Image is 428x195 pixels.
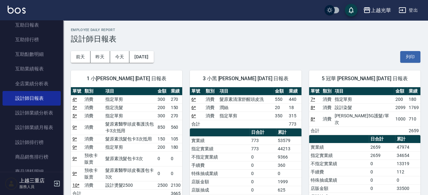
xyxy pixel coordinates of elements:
[83,87,104,95] th: 類別
[407,127,420,135] td: 2659
[3,62,61,76] a: 互助業績報表
[204,103,218,112] td: 消費
[371,6,391,14] div: 上越光華
[204,95,218,103] td: 消費
[273,112,287,120] td: 350
[83,166,104,181] td: 預收卡販賣
[287,103,301,112] td: 18
[104,87,156,95] th: 項目
[309,87,321,95] th: 單號
[250,153,276,161] td: 0
[317,75,413,82] span: 5 冠華 [PERSON_NAME] [DATE] 日報表
[169,166,183,181] td: 0
[276,186,301,194] td: 625
[250,136,276,145] td: 773
[83,151,104,166] td: 預收卡販賣
[218,87,273,95] th: 項目
[190,87,301,128] table: a dense table
[3,120,61,135] a: 設計師業績月報表
[333,95,394,103] td: 指定單剪
[273,95,287,103] td: 550
[218,95,273,103] td: 髮原素清潔舒醒頭皮洗
[394,87,407,95] th: 金額
[369,143,395,151] td: 2659
[169,87,183,95] th: 業績
[104,103,156,112] td: 指定洗髮
[169,95,183,103] td: 270
[104,135,156,143] td: 髮原素洗髮包卡3次抵用
[395,135,420,143] th: 累計
[104,151,156,166] td: 髮原素洗髮包卡3次
[83,120,104,135] td: 消費
[287,120,301,128] td: 773
[3,91,61,106] a: 設計師日報表
[156,166,169,181] td: 0
[169,151,183,166] td: 0
[104,143,156,151] td: 指定單剪
[156,151,169,166] td: 0
[333,103,394,112] td: 設計染髮
[83,181,104,189] td: 消費
[287,87,301,95] th: 業績
[156,112,169,120] td: 300
[8,6,26,14] img: Logo
[394,112,407,127] td: 1000
[156,143,169,151] td: 200
[309,151,369,159] td: 指定實業績
[90,51,110,63] button: 昨天
[204,112,218,120] td: 消費
[190,87,204,95] th: 單號
[71,87,83,95] th: 單號
[395,176,420,184] td: 0
[273,87,287,95] th: 金額
[83,112,104,120] td: 消費
[333,87,394,95] th: 項目
[204,87,218,95] th: 類別
[369,151,395,159] td: 2659
[276,136,301,145] td: 53579
[169,143,183,151] td: 180
[78,75,175,82] span: 1 小[PERSON_NAME] [DATE] 日報表
[190,178,250,186] td: 店販金額
[104,95,156,103] td: 指定單剪
[395,184,420,192] td: 33500
[19,184,52,190] p: 服務人員
[407,95,420,103] td: 180
[309,127,321,135] td: 合計
[369,184,395,192] td: 0
[83,135,104,143] td: 消費
[309,176,369,184] td: 特殊抽成業績
[190,120,204,128] td: 合計
[71,28,420,32] h2: Employee Daily Report
[3,32,61,47] a: 互助排行榜
[71,35,420,43] h3: 設計師日報表
[250,161,276,169] td: 0
[395,159,420,168] td: 13319
[104,112,156,120] td: 指定單剪
[110,51,130,63] button: 今天
[321,112,333,127] td: 消費
[250,186,276,194] td: 0
[104,166,156,181] td: 髮原素醫學頭皮養護包卡3次
[309,159,369,168] td: 不指定實業績
[104,181,156,189] td: 設計燙髮2500
[156,103,169,112] td: 200
[395,151,420,159] td: 34654
[395,143,420,151] td: 47974
[156,120,169,135] td: 850
[287,112,301,120] td: 315
[83,95,104,103] td: 消費
[321,103,333,112] td: 消費
[71,51,90,63] button: 前天
[250,128,276,137] th: 日合計
[369,135,395,143] th: 日合計
[407,112,420,127] td: 710
[169,181,183,189] td: 2130
[369,168,395,176] td: 0
[309,184,369,192] td: 店販金額
[83,143,104,151] td: 消費
[394,95,407,103] td: 200
[3,47,61,62] a: 互助點數明細
[250,169,276,178] td: 0
[83,103,104,112] td: 消費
